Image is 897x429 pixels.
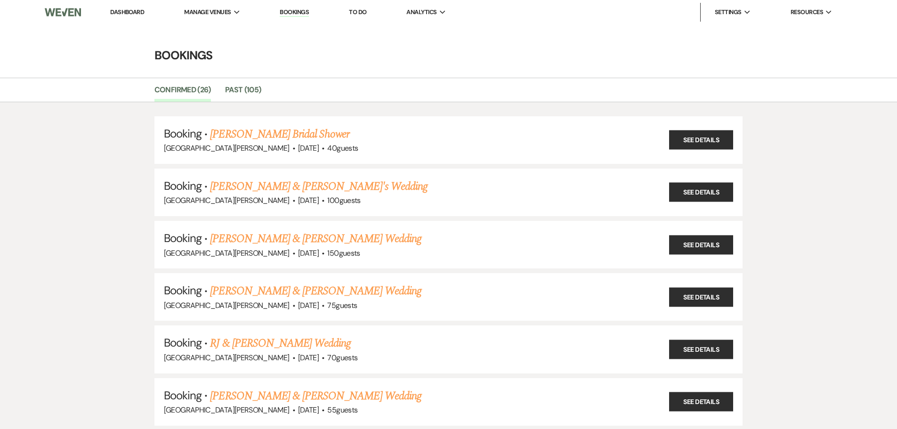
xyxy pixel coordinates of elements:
a: See Details [669,130,733,150]
h4: Bookings [110,47,788,64]
span: [GEOGRAPHIC_DATA][PERSON_NAME] [164,143,290,153]
span: [GEOGRAPHIC_DATA][PERSON_NAME] [164,353,290,363]
a: See Details [669,340,733,359]
img: Weven Logo [45,2,81,22]
a: Dashboard [110,8,144,16]
a: [PERSON_NAME] Bridal Shower [210,126,349,143]
a: [PERSON_NAME] & [PERSON_NAME] Wedding [210,283,421,299]
span: Booking [164,178,202,193]
span: Manage Venues [184,8,231,17]
span: [DATE] [298,353,319,363]
a: Confirmed (26) [154,84,211,102]
a: [PERSON_NAME] & [PERSON_NAME] Wedding [210,230,421,247]
span: Booking [164,388,202,403]
span: [DATE] [298,195,319,205]
a: [PERSON_NAME] & [PERSON_NAME] Wedding [210,388,421,405]
span: 150 guests [327,248,360,258]
span: [DATE] [298,405,319,415]
span: Resources [791,8,823,17]
span: [DATE] [298,143,319,153]
a: See Details [669,392,733,412]
span: [GEOGRAPHIC_DATA][PERSON_NAME] [164,248,290,258]
span: Booking [164,283,202,298]
span: [DATE] [298,300,319,310]
a: RJ & [PERSON_NAME] Wedding [210,335,351,352]
a: See Details [669,183,733,202]
span: Booking [164,231,202,245]
a: To Do [349,8,366,16]
a: [PERSON_NAME] & [PERSON_NAME]'s Wedding [210,178,428,195]
span: Analytics [406,8,436,17]
a: Bookings [280,8,309,17]
span: [GEOGRAPHIC_DATA][PERSON_NAME] [164,300,290,310]
span: 55 guests [327,405,357,415]
span: [GEOGRAPHIC_DATA][PERSON_NAME] [164,195,290,205]
a: See Details [669,235,733,254]
span: 40 guests [327,143,358,153]
span: 75 guests [327,300,357,310]
span: [DATE] [298,248,319,258]
a: Past (105) [225,84,261,102]
span: Settings [715,8,742,17]
a: See Details [669,287,733,307]
span: Booking [164,335,202,350]
span: Booking [164,126,202,141]
span: [GEOGRAPHIC_DATA][PERSON_NAME] [164,405,290,415]
span: 100 guests [327,195,360,205]
span: 70 guests [327,353,357,363]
